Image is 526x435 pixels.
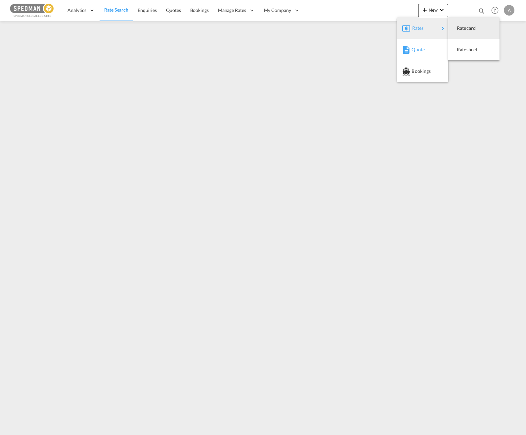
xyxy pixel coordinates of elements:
[397,39,448,60] button: Quote
[402,63,443,79] div: Bookings
[457,43,464,56] span: Ratesheet
[412,43,419,56] span: Quote
[412,22,420,35] span: Rates
[439,24,447,32] md-icon: icon-chevron-right
[412,65,419,78] span: Bookings
[457,22,464,35] span: Ratecard
[454,41,494,58] div: Ratesheet
[454,20,494,36] div: Ratecard
[402,41,443,58] div: Quote
[397,60,448,82] button: Bookings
